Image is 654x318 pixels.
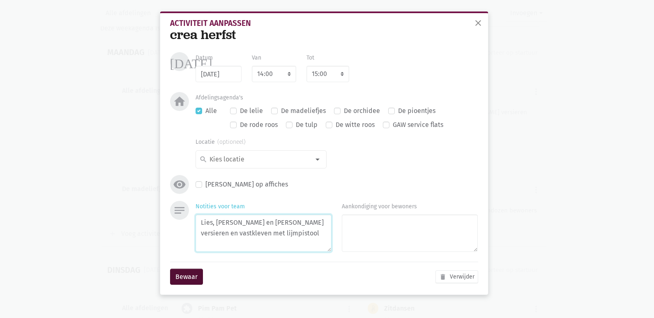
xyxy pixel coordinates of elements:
[205,179,288,190] label: [PERSON_NAME] op affiches
[240,120,278,130] label: De rode roos
[196,93,243,102] label: Afdelingsagenda's
[170,27,478,42] div: crea herfst
[173,178,186,191] i: visibility
[439,273,447,281] i: delete
[470,15,486,33] button: sluiten
[173,95,186,108] i: home
[336,120,375,130] label: De witte roos
[435,270,478,283] button: Verwijder
[196,53,213,62] label: Datum
[306,53,314,62] label: Tot
[170,20,478,27] div: Activiteit aanpassen
[196,202,245,211] label: Notities voor team
[342,202,417,211] label: Aankondiging voor bewoners
[296,120,318,130] label: De tulp
[252,53,261,62] label: Van
[398,106,435,116] label: De pioentjes
[170,269,203,285] button: Bewaar
[344,106,380,116] label: De orchidee
[170,55,212,68] i: [DATE]
[281,106,326,116] label: De madeliefjes
[173,204,186,217] i: notes
[196,138,246,147] label: Locatie
[208,154,310,165] input: Kies locatie
[473,18,483,28] span: close
[205,106,217,116] label: Alle
[393,120,443,130] label: GAW service flats
[240,106,263,116] label: De lelie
